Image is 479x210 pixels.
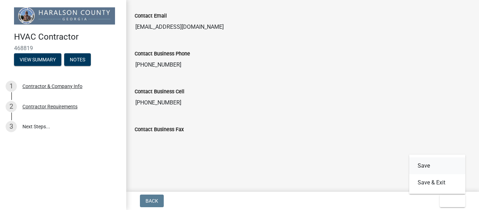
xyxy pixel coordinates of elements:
[22,104,77,109] div: Contractor Requirements
[14,53,61,66] button: View Summary
[445,198,456,204] span: Exit
[440,195,465,207] button: Exit
[135,89,184,94] label: Contact Business Cell
[135,127,184,132] label: Contact Business Fax
[409,155,465,194] div: Exit
[14,32,121,42] h4: HVAC Contractor
[14,57,61,63] wm-modal-confirm: Summary
[64,57,91,63] wm-modal-confirm: Notes
[6,81,17,92] div: 1
[22,84,82,89] div: Contractor & Company Info
[409,174,465,191] button: Save & Exit
[135,52,190,56] label: Contact Business Phone
[140,195,164,207] button: Back
[146,198,158,204] span: Back
[409,157,465,174] button: Save
[6,121,17,132] div: 3
[6,101,17,112] div: 2
[64,53,91,66] button: Notes
[135,14,167,19] label: Contact Email
[14,7,115,25] img: Haralson County, Georgia
[14,45,112,52] span: 468819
